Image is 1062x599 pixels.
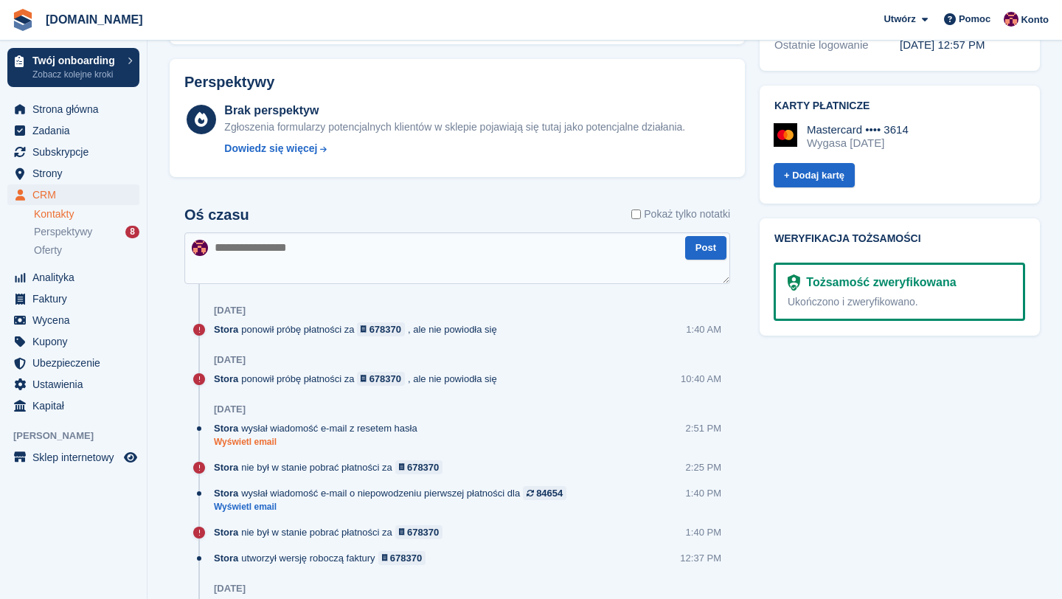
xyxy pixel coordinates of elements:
a: menu [7,142,139,162]
div: [DATE] [214,305,246,316]
div: 678370 [369,322,401,336]
div: 678370 [390,551,422,565]
div: Tożsamość zweryfikowana [800,274,956,291]
a: menu [7,288,139,309]
a: menu [7,184,139,205]
a: 678370 [395,460,443,474]
a: [DOMAIN_NAME] [40,7,149,32]
button: Post [685,236,726,260]
span: Stora [214,460,238,474]
div: 1:40 PM [686,525,721,539]
div: 8 [125,226,139,238]
div: 84654 [536,486,563,500]
span: Ustawienia [32,374,121,395]
input: Pokaż tylko notatki [631,207,641,222]
div: 678370 [407,460,439,474]
label: Pokaż tylko notatki [631,207,730,222]
span: Kapitał [32,395,121,416]
span: Subskrypcje [32,142,121,162]
div: Wygasa [DATE] [807,136,909,150]
span: Utwórz [884,12,915,27]
span: Kupony [32,331,121,352]
span: Stora [214,372,238,386]
a: Perspektywy 8 [34,224,139,240]
div: [DATE] [214,583,246,595]
a: 84654 [523,486,566,500]
a: menu [7,395,139,416]
span: [PERSON_NAME] [13,429,147,443]
a: menu [7,331,139,352]
span: Analityka [32,267,121,288]
div: 678370 [407,525,439,539]
div: 2:25 PM [686,460,721,474]
img: logo Mastercard [774,123,797,147]
h2: Karty płatnicze [774,100,1025,112]
div: Zgłoszenia formularzy potencjalnych klientów w sklepie pojawiają się tutaj jako potencjalne dział... [224,120,685,135]
a: menu [7,163,139,184]
h2: Oś czasu [184,207,249,224]
div: wysłał wiadomość e-mail z resetem hasła [214,421,425,435]
p: Zobacz kolejne kroki [32,68,120,81]
span: Zadania [32,120,121,141]
div: 678370 [369,372,401,386]
a: + Dodaj kartę [774,163,855,187]
span: Ubezpieczenie [32,353,121,373]
span: Stora [214,322,238,336]
div: ponowił próbę płatności za , ale nie powiodła się [214,372,504,386]
img: Weryfikacja tożsamości gotowa [788,274,800,291]
a: 678370 [395,525,443,539]
a: menu [7,353,139,373]
span: Strona główna [32,99,121,120]
a: menu [7,447,139,468]
div: Ostatnie logowanie [774,37,900,54]
span: Oferty [34,243,62,257]
span: Strony [32,163,121,184]
span: Sklep internetowy [32,447,121,468]
a: menu [7,120,139,141]
h2: Weryfikacja tożsamości [774,233,1025,245]
div: [DATE] [214,354,246,366]
a: 678370 [357,372,405,386]
div: Brak perspektyw [224,102,685,120]
img: stora-icon-8386f47178a22dfd0bd8f6a31ec36ba5ce8667c1dd55bd0f319d3a0aa187defe.svg [12,9,34,31]
img: Mateusz Kacwin [1004,12,1018,27]
span: Stora [214,551,238,565]
a: Podgląd sklepu [122,449,139,466]
div: ponowił próbę płatności za , ale nie powiodła się [214,322,504,336]
a: menu [7,99,139,120]
a: menu [7,310,139,330]
div: Mastercard •••• 3614 [807,123,909,136]
div: Ukończono i zweryfikowano. [788,294,1011,310]
div: 10:40 AM [681,372,721,386]
span: Stora [214,525,238,539]
a: Wyświetl email [214,501,574,513]
span: Perspektywy [34,225,92,239]
a: 678370 [378,551,426,565]
div: Dowiedz się więcej [224,141,317,156]
span: Stora [214,421,238,435]
span: Pomoc [959,12,990,27]
a: Dowiedz się więcej [224,141,685,156]
div: wysłał wiadomość e-mail o niepowodzeniu pierwszej płatności dla [214,486,574,500]
div: utworzył wersję roboczą faktury [214,551,433,565]
div: nie był w stanie pobrać płatności za [214,460,450,474]
div: 1:40 PM [686,486,721,500]
a: Twój onboarding Zobacz kolejne kroki [7,48,139,87]
div: nie był w stanie pobrać płatności za [214,525,450,539]
img: Mateusz Kacwin [192,240,208,256]
p: Twój onboarding [32,55,120,66]
a: 678370 [357,322,405,336]
span: Konto [1021,13,1049,27]
time: 2025-05-06 10:57:16 UTC [900,38,985,51]
div: 2:51 PM [686,421,721,435]
a: Wyświetl email [214,436,425,449]
span: CRM [32,184,121,205]
span: Stora [214,486,238,500]
span: Wycena [32,310,121,330]
a: menu [7,267,139,288]
div: 1:40 AM [686,322,721,336]
span: Faktury [32,288,121,309]
h2: Perspektywy [184,74,274,91]
div: 12:37 PM [680,551,721,565]
a: Oferty [34,243,139,258]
